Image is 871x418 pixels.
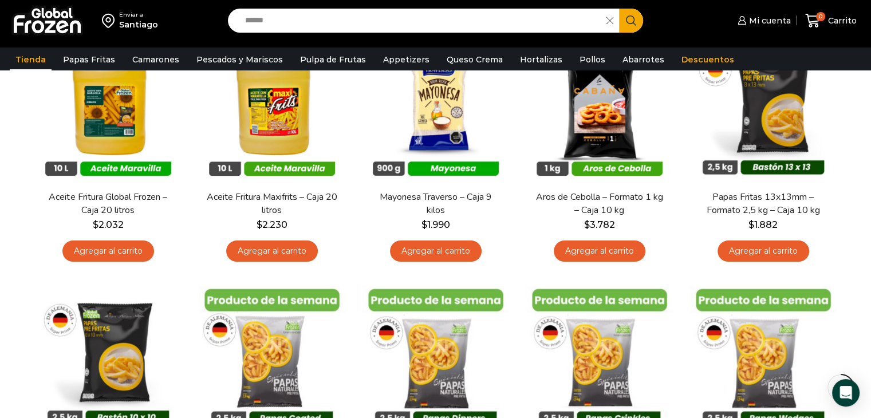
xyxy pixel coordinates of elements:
[377,49,435,70] a: Appetizers
[421,219,427,230] span: $
[697,191,829,217] a: Papas Fritas 13x13mm – Formato 2,5 kg – Caja 10 kg
[748,219,754,230] span: $
[584,219,615,230] bdi: 3.782
[369,191,501,217] a: Mayonesa Traverso – Caja 9 kilos
[421,219,450,230] bdi: 1.990
[257,219,262,230] span: $
[514,49,568,70] a: Hortalizas
[42,191,174,217] a: Aceite Fritura Global Frozen – Caja 20 litros
[206,191,337,217] a: Aceite Fritura Maxifrits – Caja 20 litros
[93,219,98,230] span: $
[57,49,121,70] a: Papas Fritas
[802,7,860,34] a: 0 Carrito
[735,9,791,32] a: Mi cuenta
[119,19,158,30] div: Santiago
[226,240,318,262] a: Agregar al carrito: “Aceite Fritura Maxifrits - Caja 20 litros”
[825,15,857,26] span: Carrito
[746,15,791,26] span: Mi cuenta
[127,49,185,70] a: Camarones
[294,49,372,70] a: Pulpa de Frutas
[441,49,509,70] a: Queso Crema
[554,240,645,262] a: Agregar al carrito: “Aros de Cebolla - Formato 1 kg - Caja 10 kg”
[533,191,665,217] a: Aros de Cebolla – Formato 1 kg – Caja 10 kg
[748,219,778,230] bdi: 1.882
[62,240,154,262] a: Agregar al carrito: “Aceite Fritura Global Frozen – Caja 20 litros”
[619,9,643,33] button: Search button
[718,240,809,262] a: Agregar al carrito: “Papas Fritas 13x13mm - Formato 2,5 kg - Caja 10 kg”
[584,219,590,230] span: $
[191,49,289,70] a: Pescados y Mariscos
[102,11,119,30] img: address-field-icon.svg
[574,49,611,70] a: Pollos
[832,379,860,407] div: Open Intercom Messenger
[257,219,287,230] bdi: 2.230
[119,11,158,19] div: Enviar a
[816,12,825,21] span: 0
[617,49,670,70] a: Abarrotes
[390,240,482,262] a: Agregar al carrito: “Mayonesa Traverso - Caja 9 kilos”
[676,49,740,70] a: Descuentos
[93,219,124,230] bdi: 2.032
[10,49,52,70] a: Tienda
